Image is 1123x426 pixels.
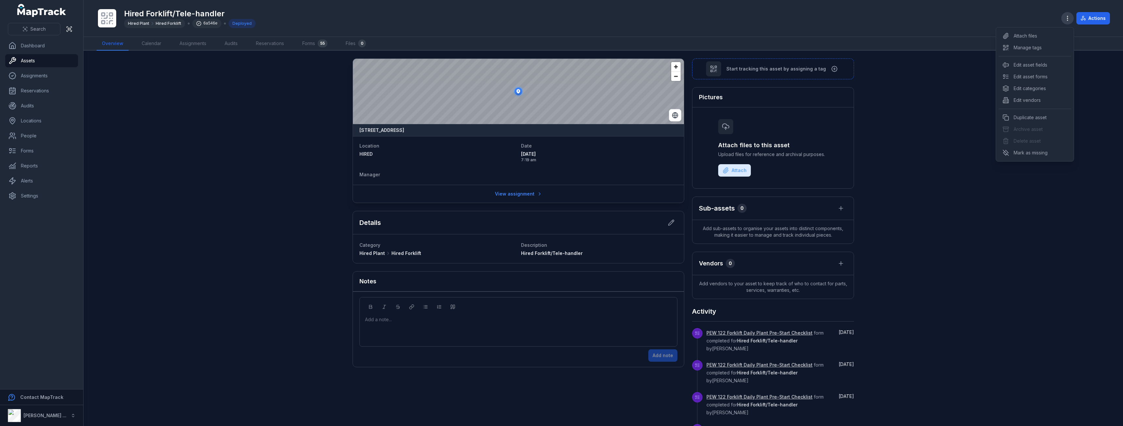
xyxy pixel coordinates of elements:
[999,42,1071,54] div: Manage tags
[999,123,1071,135] div: Archive asset
[999,30,1071,42] div: Attach files
[999,94,1071,106] div: Edit vendors
[999,135,1071,147] div: Delete asset
[999,71,1071,83] div: Edit asset forms
[999,83,1071,94] div: Edit categories
[999,147,1071,159] div: Mark as missing
[999,112,1071,123] div: Duplicate asset
[999,59,1071,71] div: Edit asset fields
